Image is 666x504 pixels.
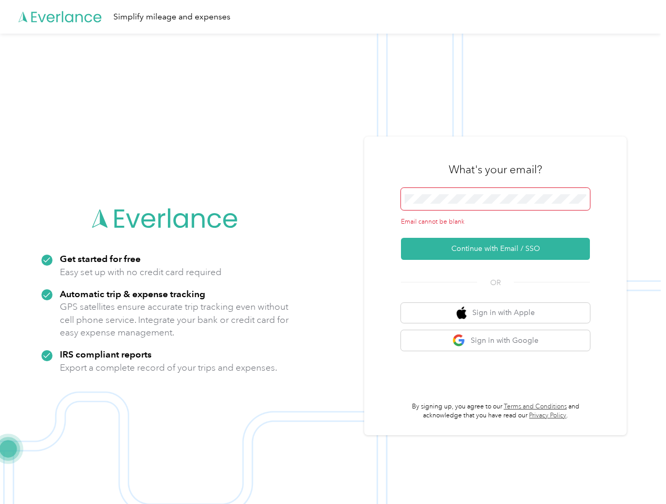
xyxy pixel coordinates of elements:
button: Continue with Email / SSO [401,238,590,260]
img: apple logo [457,307,467,320]
img: google logo [452,334,466,347]
div: Simplify mileage and expenses [113,10,230,24]
button: google logoSign in with Google [401,330,590,351]
a: Privacy Policy [529,412,566,419]
strong: IRS compliant reports [60,349,152,360]
strong: Get started for free [60,253,141,264]
a: Terms and Conditions [504,403,567,411]
span: OR [477,277,514,288]
button: apple logoSign in with Apple [401,303,590,323]
h3: What's your email? [449,162,542,177]
p: By signing up, you agree to our and acknowledge that you have read our . [401,402,590,421]
p: Export a complete record of your trips and expenses. [60,361,277,374]
div: Email cannot be blank [401,217,590,227]
p: GPS satellites ensure accurate trip tracking even without cell phone service. Integrate your bank... [60,300,289,339]
strong: Automatic trip & expense tracking [60,288,205,299]
p: Easy set up with no credit card required [60,266,221,279]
